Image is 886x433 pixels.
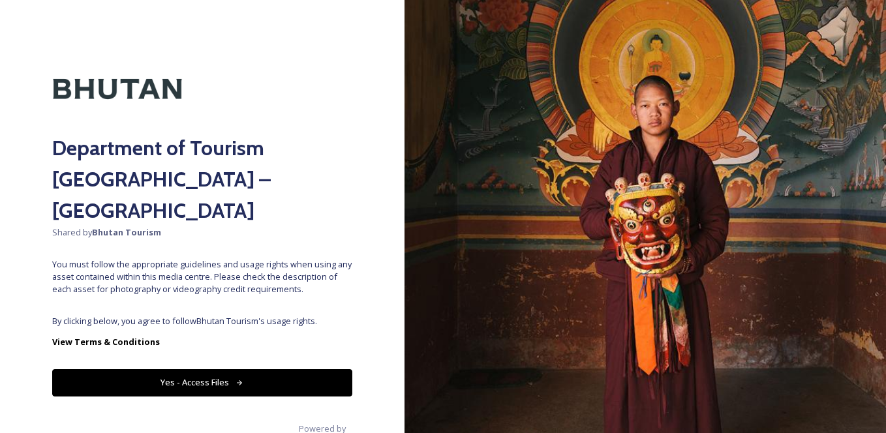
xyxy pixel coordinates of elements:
strong: View Terms & Conditions [52,336,160,348]
strong: Bhutan Tourism [92,226,161,238]
span: You must follow the appropriate guidelines and usage rights when using any asset contained within... [52,258,352,296]
button: Yes - Access Files [52,369,352,396]
a: View Terms & Conditions [52,334,352,350]
span: By clicking below, you agree to follow Bhutan Tourism 's usage rights. [52,315,352,327]
img: Kingdom-of-Bhutan-Logo.png [52,52,183,126]
h2: Department of Tourism [GEOGRAPHIC_DATA] – [GEOGRAPHIC_DATA] [52,132,352,226]
span: Shared by [52,226,352,239]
